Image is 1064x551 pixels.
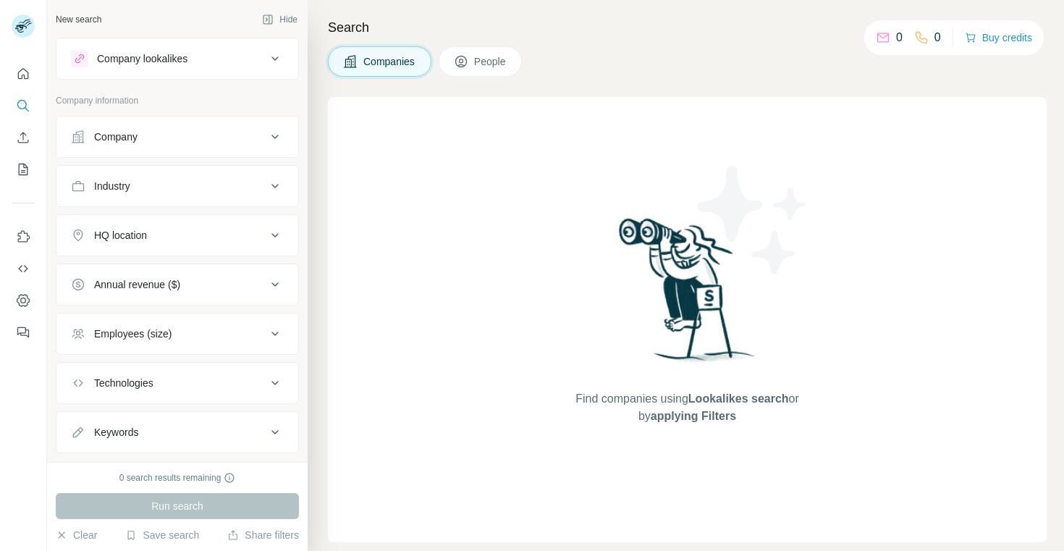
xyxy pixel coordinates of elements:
[934,29,941,46] p: 0
[12,256,35,282] button: Use Surfe API
[56,316,298,351] button: Employees (size)
[474,54,507,69] span: People
[12,287,35,314] button: Dashboard
[125,528,199,542] button: Save search
[12,125,35,151] button: Enrich CSV
[94,130,138,144] div: Company
[56,94,299,107] p: Company information
[651,410,736,422] span: applying Filters
[363,54,416,69] span: Companies
[896,29,903,46] p: 0
[56,169,298,203] button: Industry
[119,471,236,484] div: 0 search results remaining
[12,156,35,182] button: My lists
[94,179,130,193] div: Industry
[56,218,298,253] button: HQ location
[56,119,298,154] button: Company
[94,228,147,243] div: HQ location
[56,528,97,542] button: Clear
[94,277,180,292] div: Annual revenue ($)
[965,28,1032,48] button: Buy credits
[97,51,187,66] div: Company lookalikes
[252,9,308,30] button: Hide
[94,327,172,341] div: Employees (size)
[56,13,101,26] div: New search
[12,61,35,87] button: Quick start
[56,366,298,400] button: Technologies
[12,224,35,250] button: Use Surfe on LinkedIn
[227,528,299,542] button: Share filters
[571,390,803,425] span: Find companies using or by
[12,319,35,345] button: Feedback
[688,155,818,285] img: Surfe Illustration - Stars
[688,392,789,405] span: Lookalikes search
[56,415,298,450] button: Keywords
[56,41,298,76] button: Company lookalikes
[12,93,35,119] button: Search
[328,17,1047,38] h4: Search
[94,425,138,439] div: Keywords
[94,376,153,390] div: Technologies
[56,267,298,302] button: Annual revenue ($)
[612,214,763,376] img: Surfe Illustration - Woman searching with binoculars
